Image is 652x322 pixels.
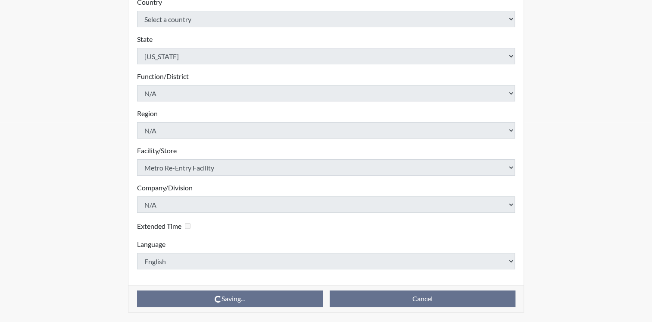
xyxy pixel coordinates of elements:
[137,34,153,44] label: State
[137,239,165,249] label: Language
[330,290,515,307] button: Cancel
[137,71,189,82] label: Function/District
[137,108,158,119] label: Region
[137,290,323,307] button: Saving...
[137,220,194,232] div: Checking this box will provide the interviewee with an accomodation of extra time to answer each ...
[137,183,193,193] label: Company/Division
[137,145,177,156] label: Facility/Store
[137,221,181,231] label: Extended Time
